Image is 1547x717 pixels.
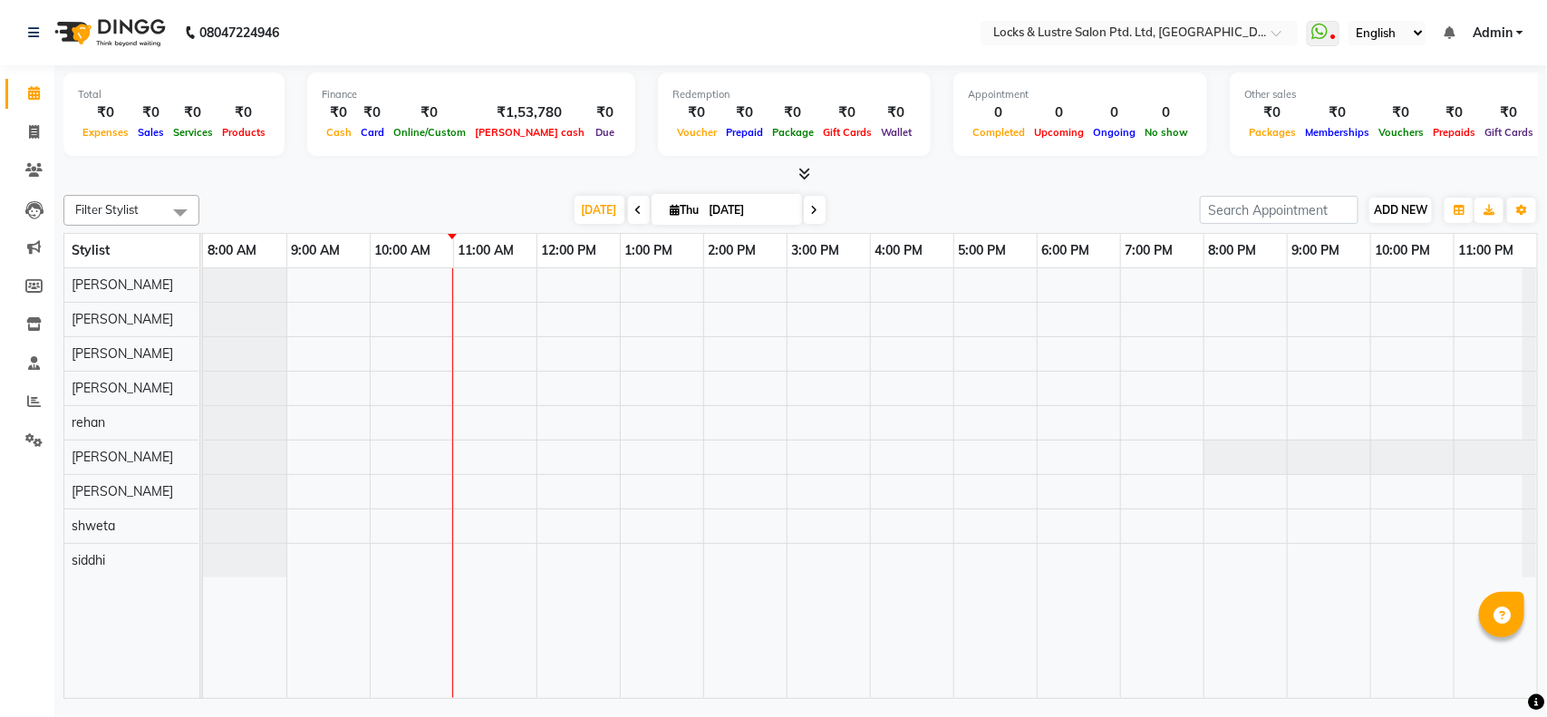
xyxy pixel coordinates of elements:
a: 5:00 PM [954,237,1011,264]
a: 4:00 PM [871,237,928,264]
div: Appointment [968,87,1193,102]
div: ₹1,53,780 [470,102,589,123]
span: Products [218,126,270,139]
div: ₹0 [721,102,768,123]
div: ₹0 [169,102,218,123]
span: Services [169,126,218,139]
div: Redemption [672,87,916,102]
a: 11:00 AM [454,237,519,264]
div: ₹0 [1244,102,1300,123]
input: Search Appointment [1200,196,1358,224]
span: rehan [72,414,105,431]
span: Filter Stylist [75,202,139,217]
span: siddhi [72,552,105,568]
a: 9:00 AM [287,237,345,264]
a: 8:00 PM [1204,237,1262,264]
span: Memberships [1300,126,1374,139]
span: [PERSON_NAME] [72,345,173,362]
div: ₹0 [218,102,270,123]
div: ₹0 [589,102,621,123]
span: Voucher [672,126,721,139]
span: Vouchers [1374,126,1428,139]
span: Thu [666,203,704,217]
span: shweta [72,518,115,534]
span: Stylist [72,242,110,258]
div: ₹0 [672,102,721,123]
div: ₹0 [1300,102,1374,123]
a: 3:00 PM [788,237,845,264]
div: ₹0 [133,102,169,123]
img: logo [46,7,170,58]
span: [PERSON_NAME] [72,311,173,327]
span: ADD NEW [1374,203,1427,217]
span: Gift Cards [1480,126,1538,139]
span: Due [591,126,619,139]
span: Completed [968,126,1030,139]
div: ₹0 [1480,102,1538,123]
span: No show [1140,126,1193,139]
span: Upcoming [1030,126,1088,139]
div: Total [78,87,270,102]
span: Expenses [78,126,133,139]
b: 08047224946 [199,7,279,58]
div: ₹0 [356,102,389,123]
span: Sales [133,126,169,139]
span: Admin [1473,24,1513,43]
span: [PERSON_NAME] [72,380,173,396]
a: 9:00 PM [1288,237,1345,264]
span: Ongoing [1088,126,1140,139]
span: Gift Cards [818,126,876,139]
div: Finance [322,87,621,102]
a: 6:00 PM [1038,237,1095,264]
span: Packages [1244,126,1300,139]
div: ₹0 [322,102,356,123]
a: 10:00 PM [1371,237,1436,264]
div: ₹0 [818,102,876,123]
a: 7:00 PM [1121,237,1178,264]
div: 0 [1140,102,1193,123]
a: 12:00 PM [537,237,602,264]
span: [PERSON_NAME] [72,483,173,499]
span: Prepaids [1428,126,1480,139]
span: Wallet [876,126,916,139]
div: ₹0 [1428,102,1480,123]
div: 0 [968,102,1030,123]
a: 8:00 AM [203,237,261,264]
span: Prepaid [721,126,768,139]
a: 1:00 PM [621,237,678,264]
a: 11:00 PM [1455,237,1519,264]
span: Card [356,126,389,139]
div: ₹0 [78,102,133,123]
div: ₹0 [389,102,470,123]
div: ₹0 [876,102,916,123]
a: 10:00 AM [371,237,436,264]
button: ADD NEW [1369,198,1432,223]
span: Online/Custom [389,126,470,139]
div: Other sales [1244,87,1538,102]
div: ₹0 [1374,102,1428,123]
div: 0 [1088,102,1140,123]
span: [PERSON_NAME] [72,276,173,293]
div: ₹0 [768,102,818,123]
span: [PERSON_NAME] [72,449,173,465]
input: 2025-09-04 [704,197,795,224]
span: [DATE] [575,196,624,224]
a: 2:00 PM [704,237,761,264]
div: 0 [1030,102,1088,123]
span: Cash [322,126,356,139]
span: [PERSON_NAME] cash [470,126,589,139]
span: Package [768,126,818,139]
